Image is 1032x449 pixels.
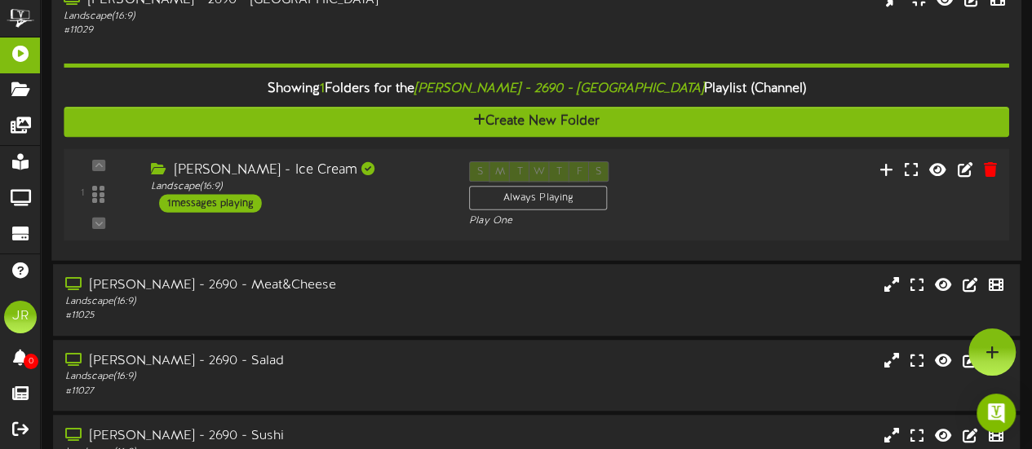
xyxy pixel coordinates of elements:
button: Create New Folder [64,107,1008,137]
div: # 11029 [64,24,443,37]
div: Open Intercom Messenger [977,394,1016,433]
div: Play One [469,214,683,228]
span: 1 [320,81,325,96]
span: 0 [24,354,38,369]
div: # 11027 [65,385,444,398]
div: [PERSON_NAME] - 2690 - Salad [65,352,444,371]
div: # 11025 [65,309,444,323]
div: Landscape ( 16:9 ) [65,370,444,384]
div: 1 messages playing [159,194,262,212]
div: Landscape ( 16:9 ) [65,295,444,309]
div: Landscape ( 16:9 ) [64,10,443,24]
div: [PERSON_NAME] - 2690 - Sushi [65,427,444,446]
div: Landscape ( 16:9 ) [151,180,445,194]
i: [PERSON_NAME] - 2690 - [GEOGRAPHIC_DATA] [414,81,704,96]
div: Always Playing [469,186,607,210]
div: [PERSON_NAME] - Ice Cream [151,161,445,180]
div: JR [4,301,37,333]
div: [PERSON_NAME] - 2690 - Meat&Cheese [65,276,444,295]
div: Showing Folders for the Playlist (Channel) [51,72,1021,107]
